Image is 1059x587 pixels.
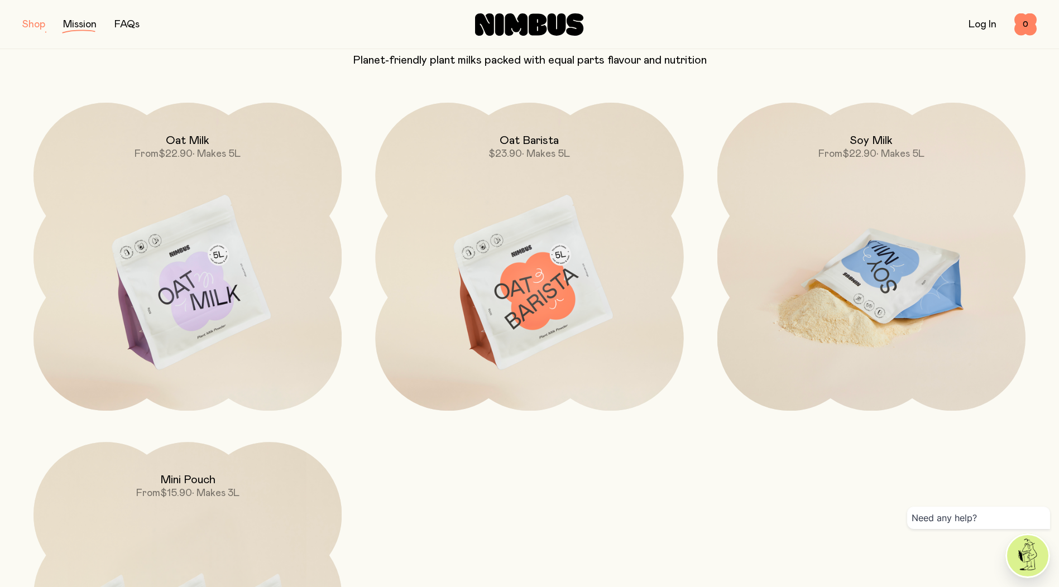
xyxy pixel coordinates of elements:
span: From [818,149,842,159]
h2: Soy Milk [850,134,893,147]
button: 0 [1014,13,1037,36]
p: Planet-friendly plant milks packed with equal parts flavour and nutrition [22,54,1037,67]
a: Soy MilkFrom$22.90• Makes 5L [717,103,1026,411]
span: • Makes 5L [876,149,924,159]
span: • Makes 5L [193,149,241,159]
span: From [135,149,159,159]
a: Oat Barista$23.90• Makes 5L [375,103,683,411]
span: $22.90 [159,149,193,159]
h2: Oat Milk [166,134,209,147]
a: Oat MilkFrom$22.90• Makes 5L [33,103,342,411]
h2: Oat Barista [500,134,559,147]
span: From [136,488,160,498]
span: $15.90 [160,488,192,498]
a: Mission [63,20,97,30]
div: Need any help? [907,507,1050,529]
a: Log In [969,20,996,30]
h2: Mini Pouch [160,473,215,487]
span: $23.90 [488,149,522,159]
span: $22.90 [842,149,876,159]
span: • Makes 5L [522,149,570,159]
span: • Makes 3L [192,488,239,498]
img: agent [1007,535,1048,576]
a: FAQs [114,20,140,30]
